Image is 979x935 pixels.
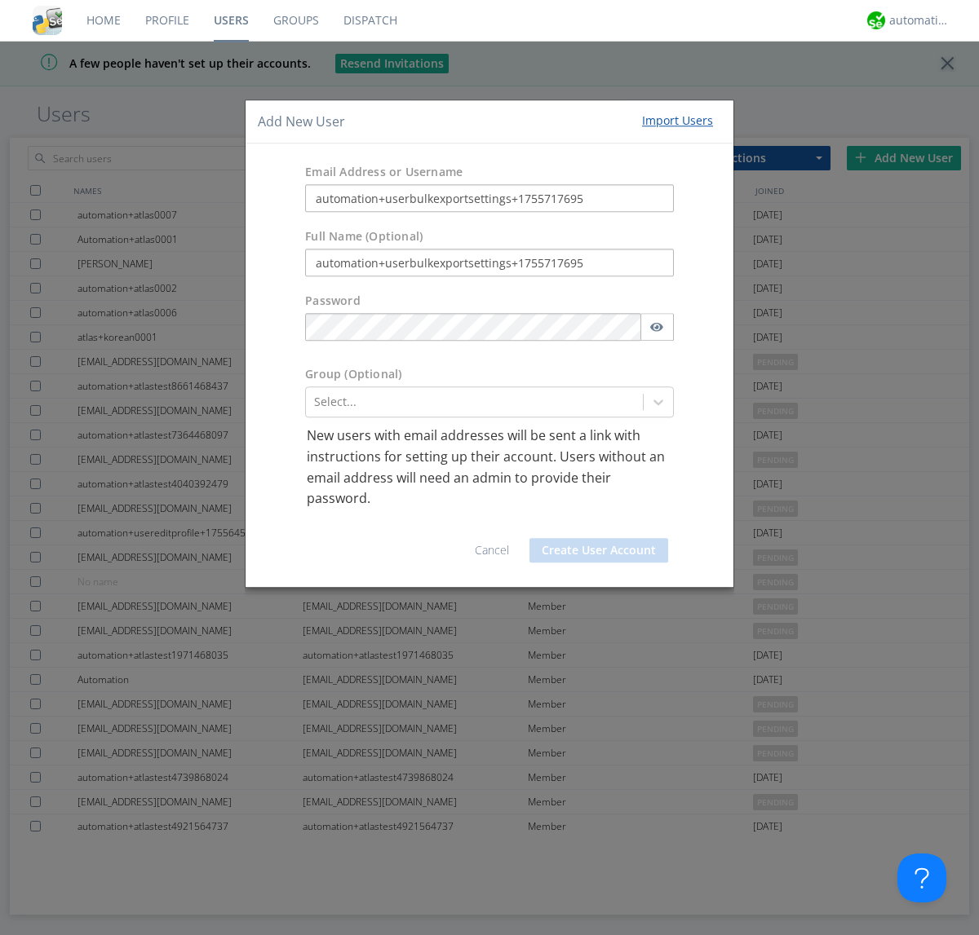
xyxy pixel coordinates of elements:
[305,293,361,310] label: Password
[305,165,463,181] label: Email Address or Username
[889,12,950,29] div: automation+atlas
[529,538,668,562] button: Create User Account
[33,6,62,35] img: cddb5a64eb264b2086981ab96f4c1ba7
[258,112,345,131] h4: Add New User
[305,229,423,245] label: Full Name (Optional)
[305,185,674,213] input: e.g. email@address.com, Housekeeping1
[642,112,713,129] div: Import Users
[475,542,509,558] a: Cancel
[305,367,401,383] label: Group (Optional)
[307,426,672,509] p: New users with email addresses will be sent a link with instructions for setting up their account...
[305,249,674,277] input: Julie Appleseed
[867,11,885,29] img: d2d01cd9b4174d08988066c6d424eccd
